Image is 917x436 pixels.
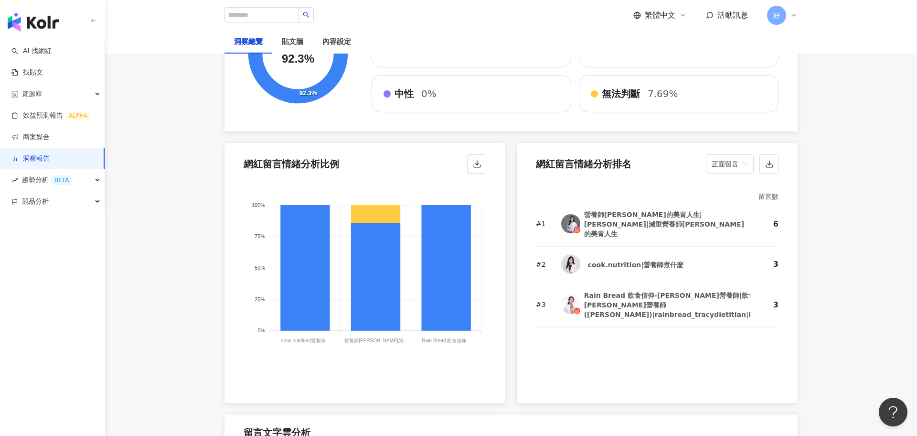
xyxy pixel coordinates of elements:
[8,12,59,32] img: logo
[536,300,546,310] div: # 3
[773,10,780,21] span: 好
[766,300,778,310] div: 3
[561,254,580,273] img: KOL Avatar
[422,338,470,343] tspan: Rain Bread 飲食信仰...
[766,259,778,270] div: 3
[11,177,18,184] span: rise
[717,11,748,20] span: 活動訊息
[591,87,767,100] div: 無法判斷
[51,175,73,185] div: BETA
[584,291,808,319] div: Rain Bread 飲食信仰-[PERSON_NAME]營養師|飲食信仰-[PERSON_NAME]營養師([PERSON_NAME])|rainbread_tracydietitian|Ra...
[584,210,750,239] div: 營養師[PERSON_NAME]的美胃人生|[PERSON_NAME]|減重營養師[PERSON_NAME]的美胃人生
[282,36,303,48] div: 貼文牆
[879,398,907,426] iframe: Help Scout Beacon - Open
[22,83,42,105] span: 資源庫
[766,219,778,229] div: 6
[11,68,43,77] a: 找貼文
[344,338,407,343] tspan: 營養師[PERSON_NAME]的...
[322,36,351,48] div: 內容設定
[11,154,50,163] a: 洞察報告
[303,11,309,18] span: search
[536,191,778,202] div: 留言數
[648,87,678,100] span: 7.69%
[11,46,52,56] a: searchAI 找網紅
[11,111,91,120] a: 效益預測報告ALPHA
[645,10,675,21] span: 繁體中文
[22,191,49,212] span: 競品分析
[257,328,265,334] tspan: 0%
[234,36,263,48] div: 洞察總覽
[255,233,265,239] tspan: 75%
[561,214,580,233] img: KOL Avatar
[22,169,73,191] span: 趨勢分析
[11,132,50,142] a: 商案媒合
[281,338,329,343] tspan: cook.nutrition|營養師...
[536,260,546,270] div: # 2
[536,157,631,171] div: 網紅留言情緒分析排名
[536,219,546,229] div: # 1
[384,87,559,100] div: 中性
[421,87,437,100] span: 0%
[255,265,265,271] tspan: 50%
[588,260,684,270] div: cook.nutrition|營養師煮什麼
[712,155,748,173] span: 正面留言
[561,295,580,314] img: KOL Avatar
[255,296,265,302] tspan: 25%
[252,202,265,208] tspan: 100%
[244,157,339,171] div: 網紅留言情緒分析比例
